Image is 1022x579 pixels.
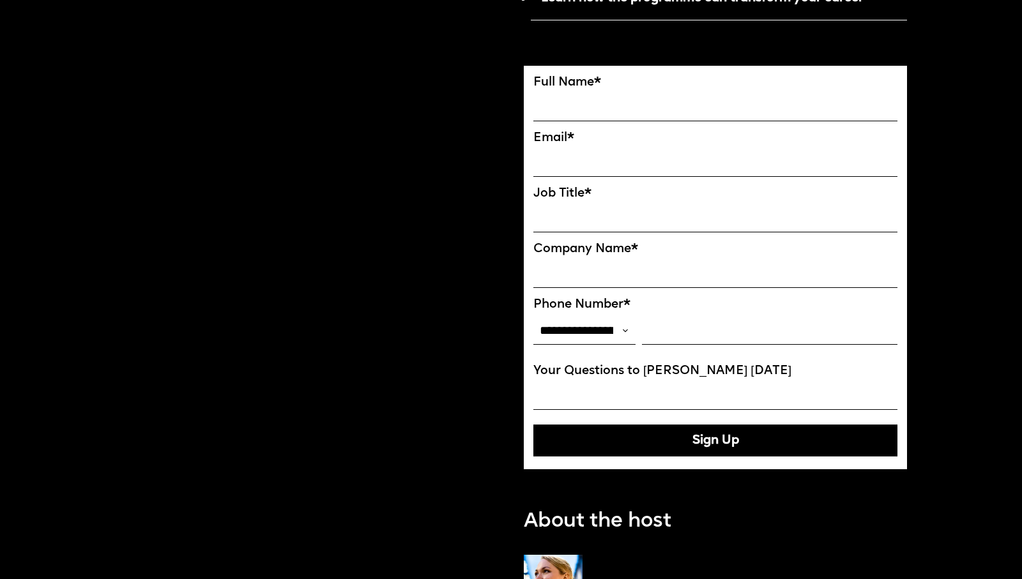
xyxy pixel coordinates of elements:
[533,75,897,90] label: Full Name
[533,242,897,257] label: Company Name
[524,506,671,537] p: About the host
[533,186,897,201] label: Job Title
[533,425,897,456] button: Sign Up
[533,297,897,312] label: Phone Number
[533,131,897,146] label: Email
[533,364,897,379] label: Your Questions to [PERSON_NAME] [DATE]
